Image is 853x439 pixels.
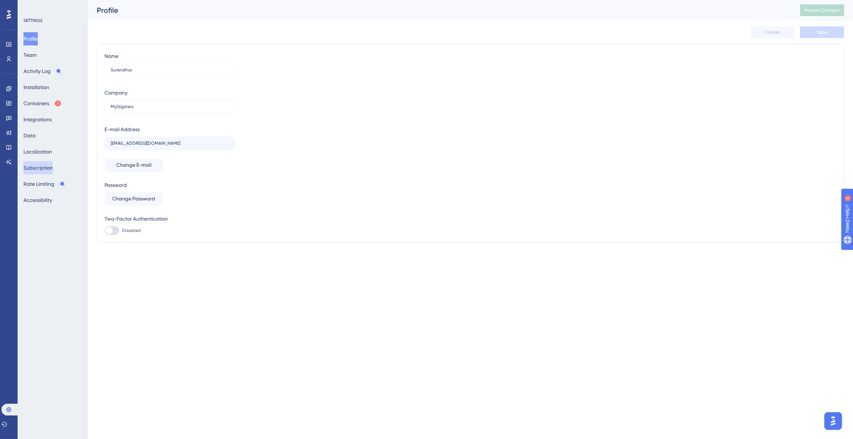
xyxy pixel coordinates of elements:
p: The team can also help [36,9,91,16]
button: Team [23,48,37,62]
span: Change Password [113,195,155,203]
span: Publish Changes [805,7,840,13]
button: Save [800,26,844,38]
button: Gif picker [23,240,29,246]
button: Rate Limiting [23,177,65,191]
button: Localization [23,145,52,158]
span: Cancel [765,29,780,35]
input: E-mail Address [111,141,229,146]
button: Change Password [104,192,163,206]
span: Save [817,29,827,35]
b: review [65,221,85,227]
button: Accessibility [23,193,52,207]
button: Cancel [750,26,794,38]
button: Change E-mail [104,159,163,172]
iframe: UserGuiding AI Assistant Launcher [822,410,844,432]
div: Close [129,3,142,16]
button: Activity Log [23,64,62,78]
div: Company [104,88,128,97]
button: Emoji picker [11,240,17,246]
div: if false, it tries to meet only the targeting conditions. If true, it tries to meet the targeting... [12,69,114,119]
span: Disabled [122,228,141,233]
div: Name [104,52,118,60]
div: Surendhar says… [6,130,141,184]
div: 4 [51,4,53,10]
button: Profile [23,32,38,45]
button: Installation [23,81,49,94]
div: Ahh yesss that’s it, that’s what I missed out. Thanks [PERSON_NAME], I’ll make sure of that. Supe... [32,134,135,163]
code: checkHistory: boolean [12,112,77,119]
button: Integrations [23,113,52,126]
span: Change E-mail [116,161,151,170]
div: Mystery solved! 😇 [12,188,114,196]
div: Mystery solved! 😇I am glad I was able to help!​ I would greatly appreciate it if you could leave ... [6,184,120,311]
input: Company Name [111,104,229,109]
button: Containers [23,97,62,110]
b: checkHistory: [12,70,51,75]
div: I am glad I was able to help! ​ ﻿I would greatly appreciate it if you could leave a based on your... [12,199,114,250]
div: Best, [32,167,135,174]
h1: UG [36,4,44,9]
button: Upload attachment [35,240,41,246]
textarea: Message… [6,225,140,237]
div: Simay says… [6,65,141,130]
div: SETTINGS [23,18,83,23]
b: 10/10 [48,221,64,227]
div: Password [104,181,235,189]
span: Need Help? [17,2,46,11]
button: Home [115,3,129,17]
button: Send a message… [126,237,137,249]
button: Publish Changes [800,4,844,16]
div: checkHistory:if false, it tries to meet only the targeting conditions. If true, it tries to meet ... [6,65,120,124]
div: Simay says… [6,184,141,317]
button: Data [23,129,36,142]
button: go back [5,3,19,17]
div: Profile [97,5,782,15]
div: Ahh yesss that’s it, that’s what I missed out. Thanks [PERSON_NAME], I’ll make sure of that. Supe... [26,130,141,178]
button: Subscription [23,161,53,174]
button: Start recording [47,240,52,246]
input: Name Surname [111,67,229,73]
div: Two-Factor Authentication [104,214,235,223]
img: Profile image for UG [21,4,33,16]
div: E-mail Address [104,125,140,134]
